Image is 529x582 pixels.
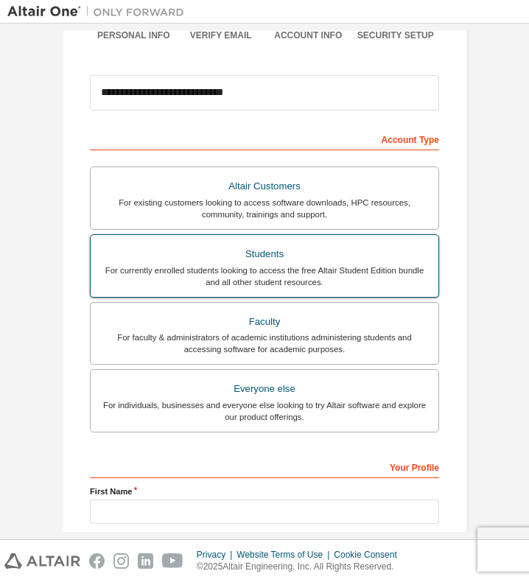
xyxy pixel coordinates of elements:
[113,553,129,569] img: instagram.svg
[90,455,439,478] div: Your Profile
[99,244,430,264] div: Students
[90,127,439,150] div: Account Type
[237,549,334,561] div: Website Terms of Use
[99,332,430,355] div: For faculty & administrators of academic institutions administering students and accessing softwa...
[7,4,192,19] img: Altair One
[138,553,153,569] img: linkedin.svg
[162,553,183,569] img: youtube.svg
[99,197,430,220] div: For existing customers looking to access software downloads, HPC resources, community, trainings ...
[334,549,405,561] div: Cookie Consent
[197,549,237,561] div: Privacy
[99,176,430,197] div: Altair Customers
[4,553,80,569] img: altair_logo.svg
[99,399,430,423] div: For individuals, businesses and everyone else looking to try Altair software and explore our prod...
[99,264,430,288] div: For currently enrolled students looking to access the free Altair Student Edition bundle and all ...
[264,29,352,41] div: Account Info
[99,379,430,399] div: Everyone else
[99,312,430,332] div: Faculty
[197,561,406,573] p: © 2025 Altair Engineering, Inc. All Rights Reserved.
[352,29,440,41] div: Security Setup
[90,485,439,497] label: First Name
[178,29,265,41] div: Verify Email
[90,29,178,41] div: Personal Info
[89,553,105,569] img: facebook.svg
